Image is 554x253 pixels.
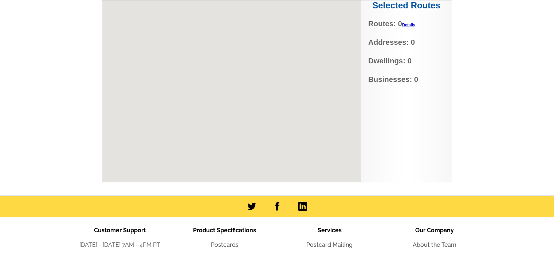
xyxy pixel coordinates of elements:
span: Product Specifications [193,227,256,234]
a: About the Team [413,241,456,248]
span: Routes: 0 [368,18,444,29]
h2: Selected Routes [361,0,452,11]
a: Postcard Mailing [306,241,353,248]
span: Addresses: 0 [368,37,444,48]
span: Businesses: 0 [368,74,444,85]
span: Services [318,227,342,234]
span: Customer Support [94,227,146,234]
a: Postcards [211,241,239,248]
li: [DATE] - [DATE] 7AM - 4PM PT [67,241,172,249]
span: Dwellings: 0 [368,55,444,67]
span: Our Company [415,227,454,234]
a: Details [402,23,415,27]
